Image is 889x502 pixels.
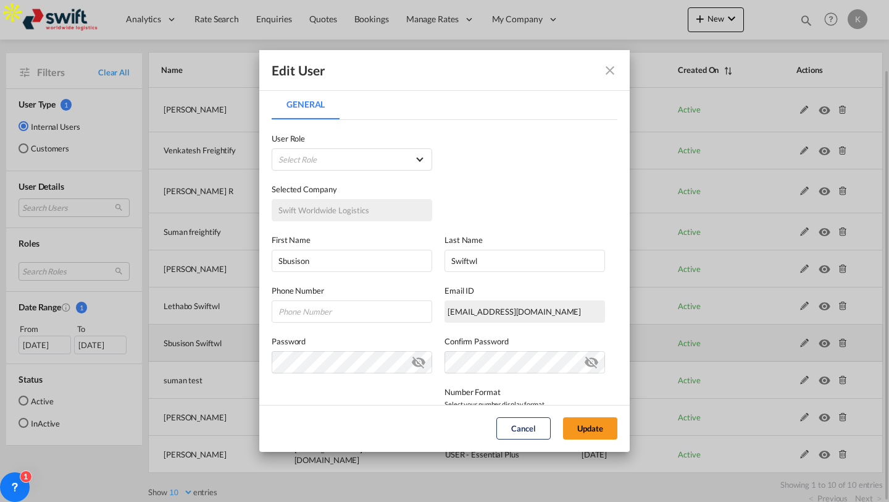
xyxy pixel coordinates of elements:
[444,234,605,246] label: Last Name
[444,250,605,272] input: Last name
[444,398,605,411] span: Select your number display format
[272,335,432,347] label: Password
[444,386,605,398] label: Number Format
[444,335,605,347] label: Confirm Password
[272,234,432,246] label: First Name
[563,417,617,440] button: Update
[272,300,432,323] input: Phone Number
[259,50,630,452] md-dialog: General General ...
[603,63,617,78] md-icon: icon-close fg-AAA8AD
[444,300,605,323] div: sbusison@swiftwl.co.za
[272,199,432,221] input: Selected Company
[598,58,622,83] button: icon-close fg-AAA8AD
[272,183,432,195] label: Selected Company
[496,417,551,440] button: Cancel
[272,90,340,119] md-tab-item: General
[272,250,432,272] input: First name
[272,62,325,79] div: Edit User
[411,352,426,367] md-icon: icon-eye-off
[272,132,432,145] label: User Role
[584,352,599,367] md-icon: icon-eye-off
[272,403,322,413] label: User Currency
[272,148,432,171] md-select: {{(ctrl.parent.createData.viewShipper && !ctrl.parent.createData.user_data.role_id) ? 'N/A' : 'Se...
[272,284,432,297] label: Phone Number
[444,284,605,297] label: Email ID
[272,90,352,119] md-pagination-wrapper: Use the left and right arrow keys to navigate between tabs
